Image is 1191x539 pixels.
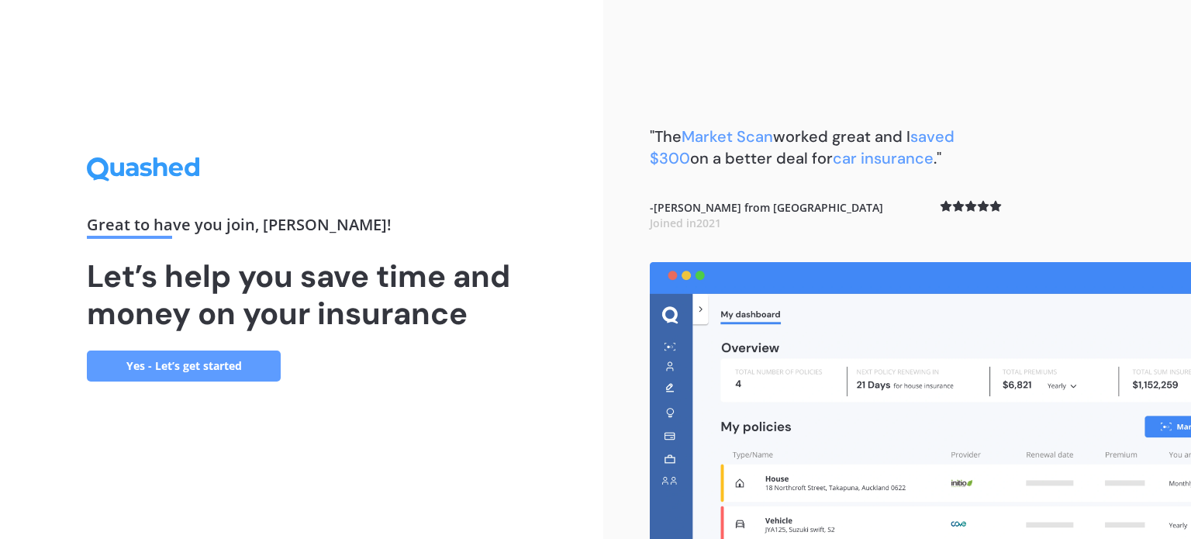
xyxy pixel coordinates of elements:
span: Joined in 2021 [650,216,721,230]
a: Yes - Let’s get started [87,351,281,382]
h1: Let’s help you save time and money on your insurance [87,257,516,332]
b: - [PERSON_NAME] from [GEOGRAPHIC_DATA] [650,200,883,230]
b: "The worked great and I on a better deal for ." [650,126,955,168]
span: car insurance [833,148,934,168]
span: Market Scan [682,126,773,147]
img: dashboard.webp [650,262,1191,539]
div: Great to have you join , [PERSON_NAME] ! [87,217,516,239]
span: saved $300 [650,126,955,168]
